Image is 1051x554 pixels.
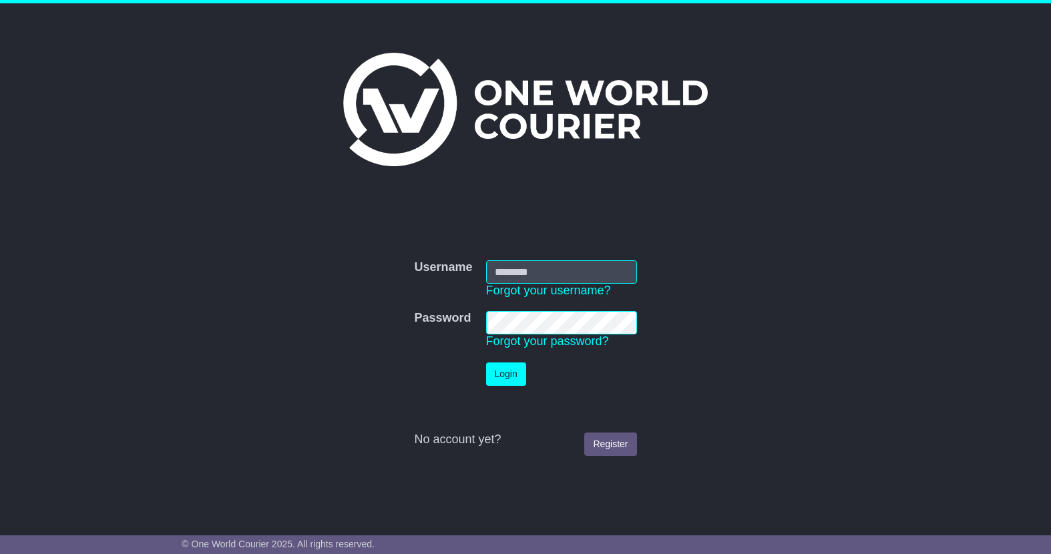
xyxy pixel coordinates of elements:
[414,260,472,275] label: Username
[486,362,526,386] button: Login
[182,539,375,549] span: © One World Courier 2025. All rights reserved.
[584,433,636,456] a: Register
[486,334,609,348] a: Forgot your password?
[414,311,471,326] label: Password
[343,53,708,166] img: One World
[414,433,636,447] div: No account yet?
[486,284,611,297] a: Forgot your username?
